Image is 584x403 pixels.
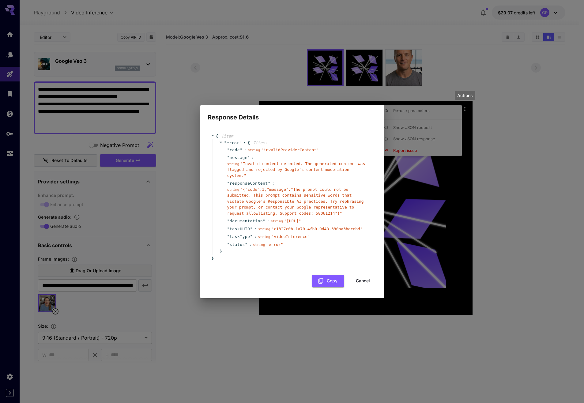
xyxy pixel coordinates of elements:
[211,255,214,262] span: }
[200,105,384,122] h2: Response Details
[258,235,270,239] span: string
[253,141,267,145] span: 7 item s
[271,219,283,223] span: string
[248,148,260,152] span: string
[284,219,301,223] span: " [URL] "
[239,141,242,145] span: "
[61,36,66,40] img: tab_keywords_by_traffic_grey.svg
[230,155,247,161] span: message
[261,148,319,152] span: " invalidProviderContent "
[247,155,250,160] span: "
[271,227,362,231] span: " c1327c0b-1a70-4fb0-9d48-330ba3bacebd "
[68,36,103,40] div: Keywords by Traffic
[230,226,250,232] span: taskUUID
[227,219,230,223] span: "
[245,242,247,247] span: "
[10,16,15,21] img: website_grey.svg
[254,234,257,240] span: :
[227,234,230,239] span: "
[253,243,265,247] span: string
[227,181,230,186] span: "
[227,161,365,178] span: " Invalid content detected. The generated content was flagged and rejected by Google's content mo...
[10,10,15,15] img: logo_orange.svg
[227,155,230,160] span: "
[227,227,230,231] span: "
[254,226,257,232] span: :
[251,155,254,161] span: :
[227,187,364,216] span: " {"code":3,"message":"The prompt could not be submitted. This prompt contains sensitive words th...
[230,180,268,186] span: responseContent
[230,147,240,153] span: code
[267,218,269,224] span: :
[227,242,230,247] span: "
[230,242,245,248] span: status
[216,133,218,139] span: {
[227,162,239,166] span: string
[230,218,263,224] span: documentation
[263,219,265,223] span: "
[272,180,274,186] span: :
[243,140,246,146] span: :
[455,91,475,100] div: Actions
[230,234,250,240] span: taskType
[16,16,43,21] div: Domain: [URL]
[250,227,252,231] span: "
[250,234,252,239] span: "
[268,181,270,186] span: "
[227,188,239,192] span: string
[271,234,310,239] span: " videoInference "
[312,275,344,287] button: Copy
[240,148,242,152] span: "
[224,141,227,145] span: "
[227,141,239,145] span: error
[17,36,21,40] img: tab_domain_overview_orange.svg
[349,275,377,287] button: Cancel
[221,134,233,138] span: 1 item
[17,10,30,15] div: v 4.0.25
[258,227,270,231] span: string
[244,147,246,153] span: :
[23,36,55,40] div: Domain Overview
[227,148,230,152] span: "
[249,242,251,248] span: :
[247,140,250,146] span: {
[266,242,283,247] span: " error "
[219,248,222,254] span: }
